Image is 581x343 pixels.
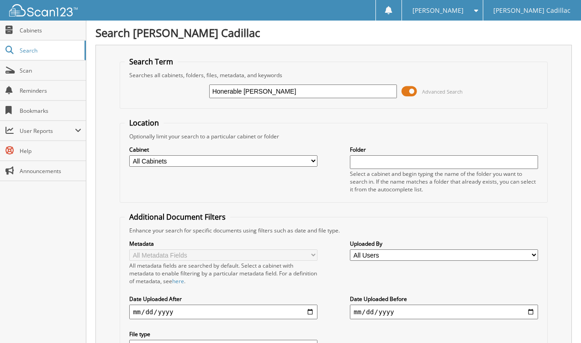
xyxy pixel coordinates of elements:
img: scan123-logo-white.svg [9,4,78,16]
iframe: Chat Widget [535,299,581,343]
label: Cabinet [129,146,317,153]
input: start [129,305,317,319]
div: Optionally limit your search to a particular cabinet or folder [125,132,543,140]
input: end [350,305,538,319]
label: File type [129,330,317,338]
legend: Location [125,118,164,128]
span: User Reports [20,127,75,135]
legend: Additional Document Filters [125,212,230,222]
div: Enhance your search for specific documents using filters such as date and file type. [125,227,543,234]
div: All metadata fields are searched by default. Select a cabinet with metadata to enable filtering b... [129,262,317,285]
span: [PERSON_NAME] Cadillac [493,8,570,13]
span: Bookmarks [20,107,81,115]
legend: Search Term [125,57,178,67]
label: Date Uploaded After [129,295,317,303]
label: Date Uploaded Before [350,295,538,303]
span: Cabinets [20,26,81,34]
span: Advanced Search [422,88,463,95]
div: Select a cabinet and begin typing the name of the folder you want to search in. If the name match... [350,170,538,193]
div: Searches all cabinets, folders, files, metadata, and keywords [125,71,543,79]
label: Uploaded By [350,240,538,248]
label: Metadata [129,240,317,248]
span: Reminders [20,87,81,95]
span: Scan [20,67,81,74]
a: here [172,277,184,285]
h1: Search [PERSON_NAME] Cadillac [95,25,572,40]
span: Announcements [20,167,81,175]
span: [PERSON_NAME] [412,8,464,13]
span: Search [20,47,80,54]
span: Help [20,147,81,155]
label: Folder [350,146,538,153]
